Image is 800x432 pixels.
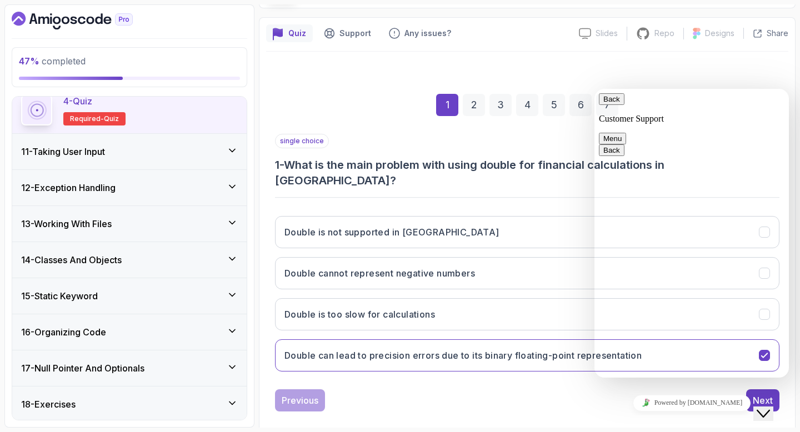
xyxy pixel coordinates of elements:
[70,114,104,123] span: Required-
[21,217,112,230] h3: 13 - Working With Files
[594,89,789,378] iframe: chat widget
[284,225,499,239] h3: Double is not supported in [GEOGRAPHIC_DATA]
[12,134,247,169] button: 11-Taking User Input
[753,388,789,421] iframe: chat widget
[12,170,247,205] button: 12-Exception Handling
[404,28,451,39] p: Any issues?
[21,398,76,411] h3: 18 - Exercises
[569,94,592,116] div: 6
[516,94,538,116] div: 4
[284,349,642,362] h3: Double can lead to precision errors due to its binary floating-point representation
[743,28,788,39] button: Share
[282,394,318,407] div: Previous
[654,28,674,39] p: Repo
[266,24,313,42] button: quiz button
[339,28,371,39] p: Support
[317,24,378,42] button: Support button
[21,289,98,303] h3: 15 - Static Keyword
[21,361,144,375] h3: 17 - Null Pointer And Optionals
[275,389,325,411] button: Previous
[275,339,779,371] button: Double can lead to precision errors due to its binary floating-point representation
[12,242,247,278] button: 14-Classes And Objects
[21,145,105,158] h3: 11 - Taking User Input
[275,157,779,188] h3: 1 - What is the main problem with using double for financial calculations in [GEOGRAPHIC_DATA]?
[288,28,306,39] p: Quiz
[104,114,119,123] span: quiz
[705,28,734,39] p: Designs
[275,216,779,248] button: Double is not supported in Java
[275,298,779,330] button: Double is too slow for calculations
[275,257,779,289] button: Double cannot represent negative numbers
[19,56,39,67] span: 47 %
[12,206,247,242] button: 13-Working With Files
[382,24,458,42] button: Feedback button
[12,350,247,386] button: 17-Null Pointer And Optionals
[63,94,92,108] p: 4 - Quiz
[275,134,329,148] p: single choice
[543,94,565,116] div: 5
[12,278,247,314] button: 15-Static Keyword
[12,386,247,422] button: 18-Exercises
[767,28,788,39] p: Share
[21,181,116,194] h3: 12 - Exception Handling
[463,94,485,116] div: 2
[12,314,247,350] button: 16-Organizing Code
[284,308,435,321] h3: Double is too slow for calculations
[19,56,86,67] span: completed
[12,12,158,29] a: Dashboard
[596,28,618,39] p: Slides
[489,94,512,116] div: 3
[21,325,106,339] h3: 16 - Organizing Code
[284,267,475,280] h3: Double cannot represent negative numbers
[436,94,458,116] div: 1
[594,390,789,415] iframe: chat widget
[21,253,122,267] h3: 14 - Classes And Objects
[21,94,238,125] button: 4-QuizRequired-quiz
